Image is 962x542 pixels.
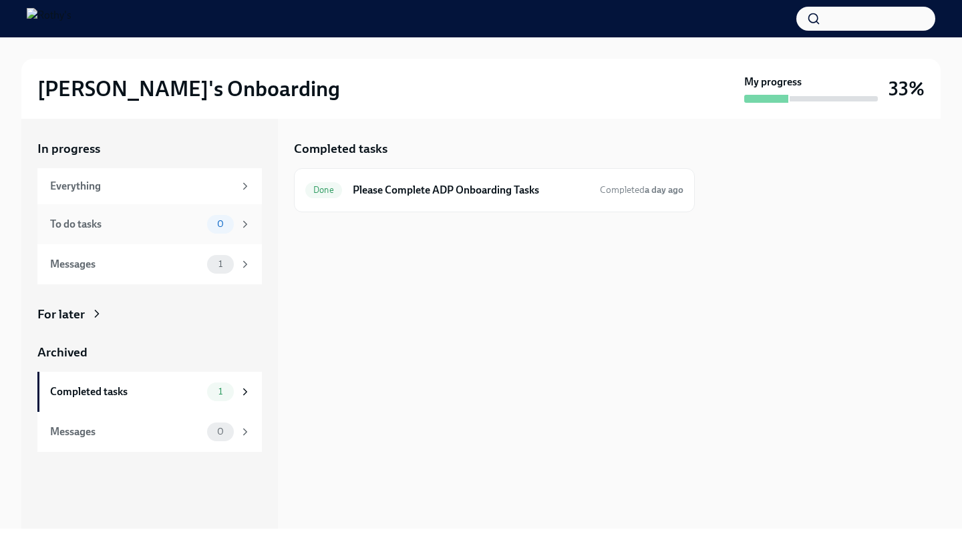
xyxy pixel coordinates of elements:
[37,344,262,361] a: Archived
[353,183,589,198] h6: Please Complete ADP Onboarding Tasks
[600,184,683,196] span: August 8th, 2025 16:55
[50,179,234,194] div: Everything
[209,427,232,437] span: 0
[209,219,232,229] span: 0
[600,184,683,196] span: Completed
[50,425,202,439] div: Messages
[37,306,262,323] a: For later
[37,306,85,323] div: For later
[37,244,262,284] a: Messages1
[37,412,262,452] a: Messages0
[889,77,925,101] h3: 33%
[37,372,262,412] a: Completed tasks1
[210,386,230,396] span: 1
[27,8,71,29] img: Rothy's
[37,168,262,204] a: Everything
[645,184,683,196] strong: a day ago
[294,140,387,158] h5: Completed tasks
[50,257,202,272] div: Messages
[210,259,230,269] span: 1
[50,384,202,399] div: Completed tasks
[37,204,262,244] a: To do tasks0
[305,185,342,195] span: Done
[50,217,202,232] div: To do tasks
[305,180,683,201] a: DonePlease Complete ADP Onboarding TasksCompleteda day ago
[37,140,262,158] a: In progress
[37,75,340,102] h2: [PERSON_NAME]'s Onboarding
[744,75,802,89] strong: My progress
